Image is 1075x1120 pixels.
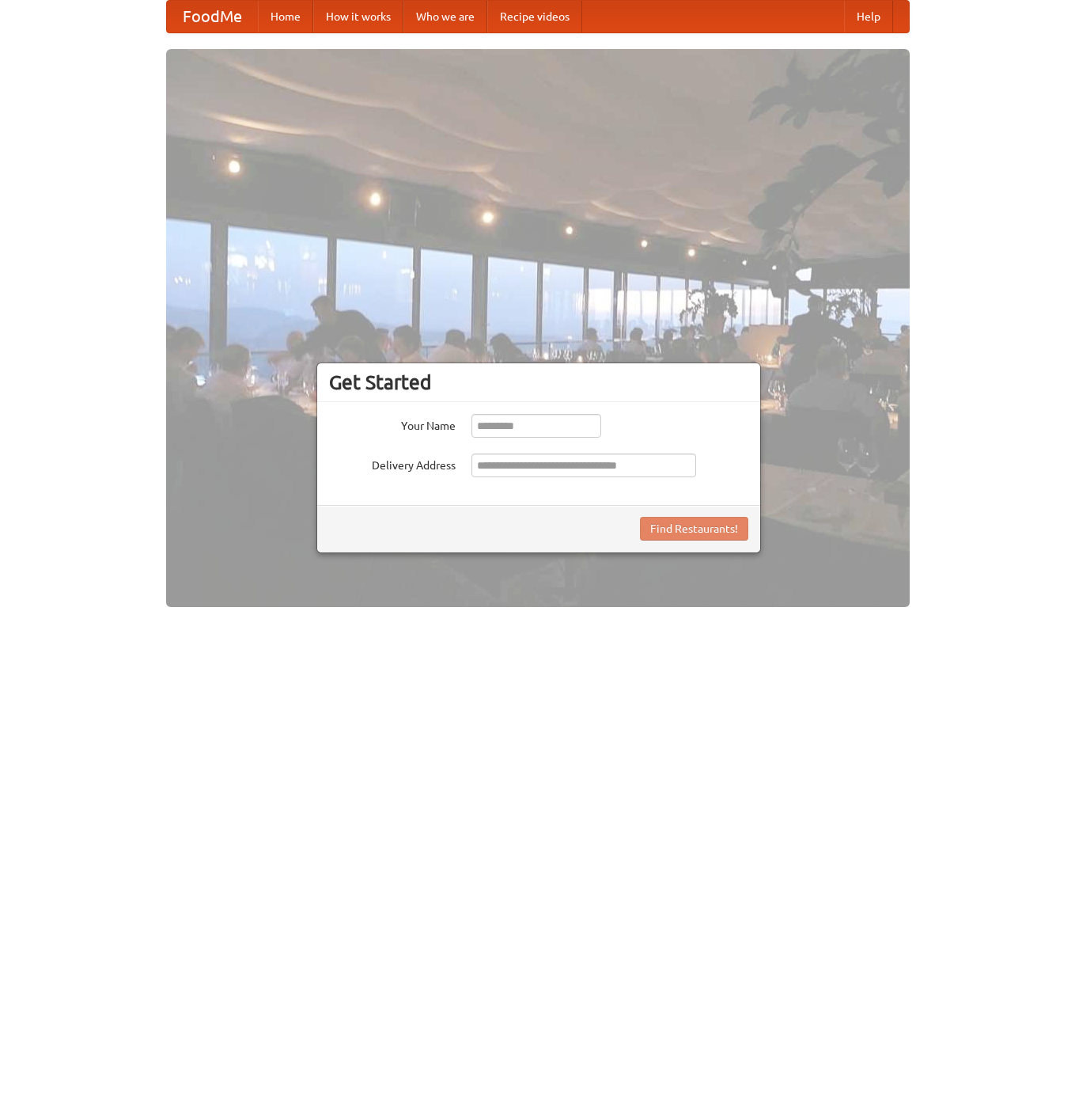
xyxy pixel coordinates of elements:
[640,517,748,541] button: Find Restaurants!
[167,1,258,32] a: FoodMe
[329,370,748,394] h3: Get Started
[487,1,582,32] a: Recipe videos
[329,454,456,473] label: Delivery Address
[258,1,313,32] a: Home
[313,1,403,32] a: How it works
[329,414,456,434] label: Your Name
[844,1,893,32] a: Help
[403,1,487,32] a: Who we are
